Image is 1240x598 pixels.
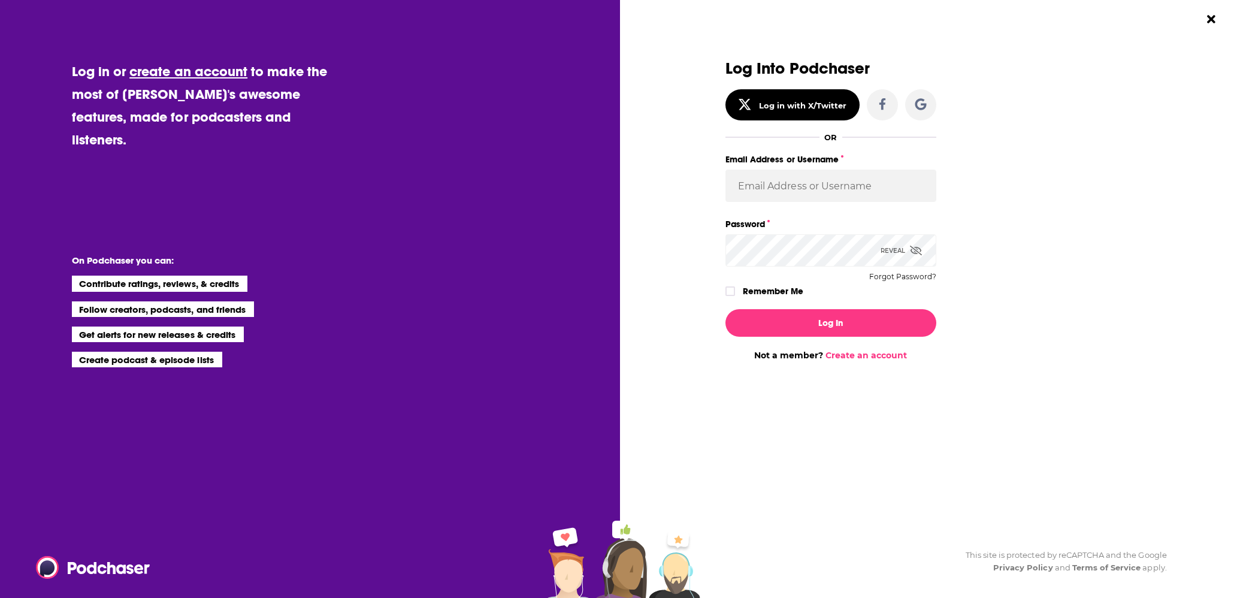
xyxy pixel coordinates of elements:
img: Podchaser - Follow, Share and Rate Podcasts [36,556,151,579]
a: Create an account [825,350,907,361]
a: Privacy Policy [993,563,1053,572]
label: Remember Me [743,283,803,299]
a: create an account [129,63,247,80]
li: On Podchaser you can: [72,255,311,266]
div: Not a member? [725,350,936,361]
button: Log in with X/Twitter [725,89,860,120]
a: Terms of Service [1072,563,1141,572]
button: Close Button [1200,8,1223,31]
button: Forgot Password? [869,273,936,281]
li: Get alerts for new releases & credits [72,327,244,342]
label: Email Address or Username [725,152,936,167]
a: Podchaser - Follow, Share and Rate Podcasts [36,556,141,579]
div: OR [824,132,837,142]
label: Password [725,216,936,232]
h3: Log Into Podchaser [725,60,936,77]
button: Log In [725,309,936,337]
input: Email Address or Username [725,170,936,202]
li: Contribute ratings, reviews, & credits [72,276,248,291]
div: This site is protected by reCAPTCHA and the Google and apply. [956,549,1167,574]
div: Reveal [881,234,922,267]
div: Log in with X/Twitter [759,101,847,110]
li: Follow creators, podcasts, and friends [72,301,255,317]
li: Create podcast & episode lists [72,352,222,367]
